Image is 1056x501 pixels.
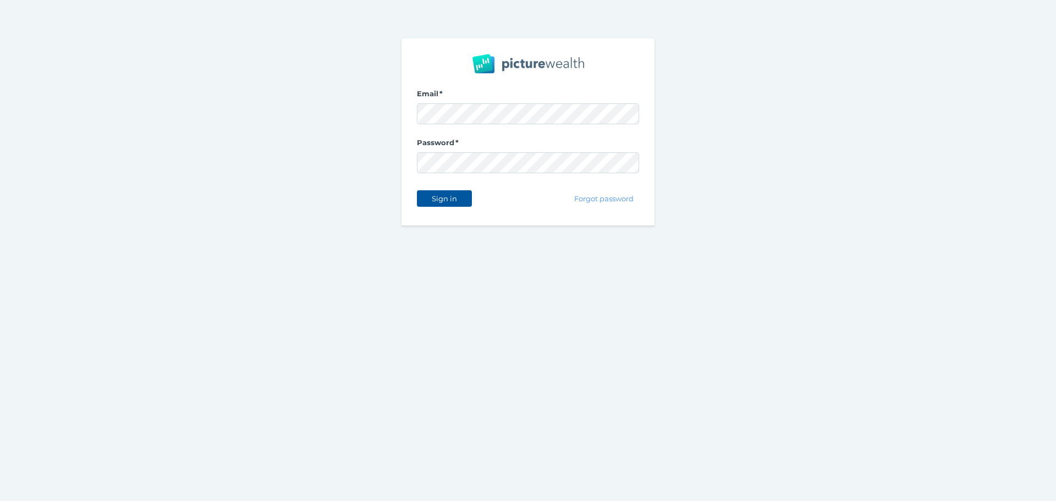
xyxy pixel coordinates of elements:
button: Forgot password [569,190,639,207]
span: Forgot password [570,194,639,203]
img: PW [472,54,584,74]
span: Sign in [427,194,461,203]
label: Email [417,89,639,103]
button: Sign in [417,190,472,207]
label: Password [417,138,639,152]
